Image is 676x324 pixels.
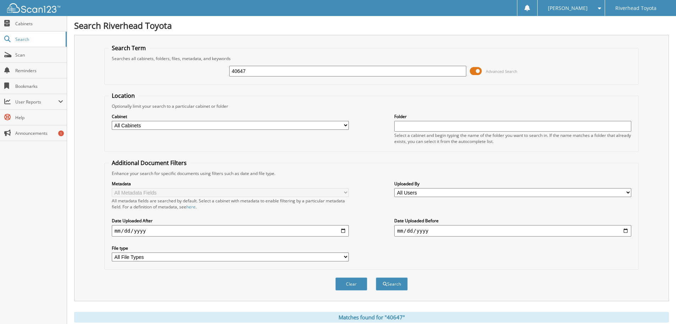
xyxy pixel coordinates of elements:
[376,277,408,291] button: Search
[58,131,64,136] div: 1
[394,132,631,144] div: Select a cabinet and begin typing the name of the folder you want to search in. If the name match...
[108,44,149,52] legend: Search Term
[15,68,63,74] span: Reminders
[394,218,631,224] label: Date Uploaded Before
[15,52,63,58] span: Scan
[112,181,349,187] label: Metadata
[108,170,635,176] div: Enhance your search for specific documents using filters such as date and file type.
[394,181,631,187] label: Uploaded By
[112,113,349,119] label: Cabinet
[112,245,349,251] label: File type
[15,115,63,121] span: Help
[15,83,63,89] span: Bookmarks
[15,21,63,27] span: Cabinets
[548,6,588,10] span: [PERSON_NAME]
[394,225,631,237] input: end
[112,225,349,237] input: start
[335,277,367,291] button: Clear
[15,99,58,105] span: User Reports
[108,159,190,167] legend: Additional Document Filters
[186,204,196,210] a: here
[112,198,349,210] div: All metadata fields are searched by default. Select a cabinet with metadata to enable filtering b...
[15,36,62,42] span: Search
[108,55,635,62] div: Searches all cabinets, folders, files, metadata, and keywords
[7,3,60,13] img: scan123-logo-white.svg
[108,103,635,109] div: Optionally limit your search to a particular cabinet or folder
[74,20,669,31] h1: Search Riverhead Toyota
[112,218,349,224] label: Date Uploaded After
[108,92,138,100] legend: Location
[615,6,656,10] span: Riverhead Toyota
[486,69,517,74] span: Advanced Search
[394,113,631,119] label: Folder
[74,312,669,323] div: Matches found for "40647"
[15,130,63,136] span: Announcements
